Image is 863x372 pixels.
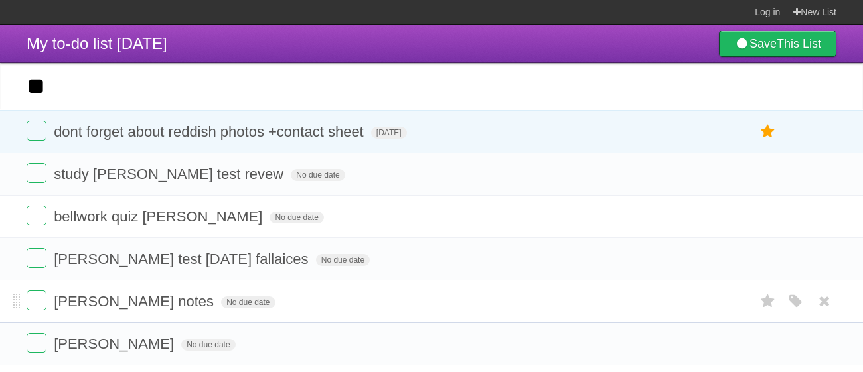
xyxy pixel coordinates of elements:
label: Done [27,163,46,183]
span: No due date [316,254,370,266]
label: Done [27,333,46,353]
a: SaveThis List [719,31,836,57]
span: No due date [221,296,275,308]
label: Done [27,206,46,225]
span: study [PERSON_NAME] test revew [54,166,287,182]
span: [PERSON_NAME] test [DATE] fallaices [54,251,311,267]
span: [PERSON_NAME] notes [54,293,217,310]
span: No due date [270,212,323,223]
label: Star task [755,121,781,143]
label: Star task [755,290,781,312]
span: No due date [291,169,345,181]
b: This List [777,37,821,50]
span: bellwork quiz [PERSON_NAME] [54,208,266,225]
span: [PERSON_NAME] [54,336,177,352]
span: dont forget about reddish photos +contact sheet [54,123,367,140]
span: My to-do list [DATE] [27,34,167,52]
span: No due date [181,339,235,351]
span: [DATE] [371,127,407,139]
label: Done [27,290,46,310]
label: Done [27,121,46,141]
label: Done [27,248,46,268]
